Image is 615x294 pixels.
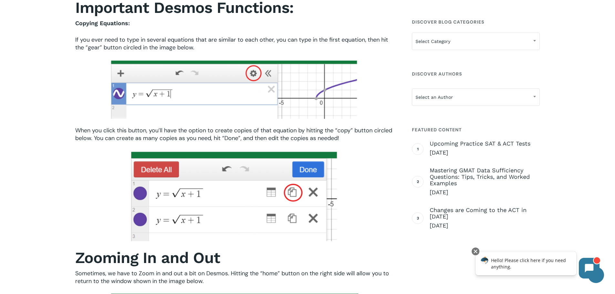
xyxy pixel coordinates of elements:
[75,36,388,51] span: If you ever need to type in several equations that are similar to each other, you can type in the...
[110,60,358,122] img: desmos pt 0 5
[430,222,540,229] span: [DATE]
[430,149,540,157] span: [DATE]
[75,127,392,142] span: When you click this button, you’ll have the option to create copies of that equation by hitting t...
[430,167,540,187] span: Mastering GMAT Data Sufficiency Questions: Tips, Tricks, and Worked Examples
[412,35,539,48] span: Select Category
[75,248,220,267] b: Zooming In and Out
[412,124,540,136] h4: Featured Content
[75,269,389,285] span: Sometimes, we have to Zoom in and out a bit on Desmos. Hitting the “home” button on the right sid...
[430,207,540,220] span: Changes are Coming to the ACT in [DATE]
[430,167,540,196] a: Mastering GMAT Data Sufficiency Questions: Tips, Tricks, and Worked Examples [DATE]
[469,246,606,285] iframe: Chatbot
[75,20,130,26] b: Copying Equations:
[412,90,539,104] span: Select an Author
[412,16,540,28] h4: Discover Blog Categories
[430,140,540,157] a: Upcoming Practice SAT & ACT Tests [DATE]
[412,68,540,80] h4: Discover Authors
[412,33,540,50] span: Select Category
[412,88,540,106] span: Select an Author
[430,140,540,147] span: Upcoming Practice SAT & ACT Tests
[430,188,540,196] span: [DATE]
[430,207,540,229] a: Changes are Coming to the ACT in [DATE] [DATE]
[131,151,337,244] img: desmos pt 0 6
